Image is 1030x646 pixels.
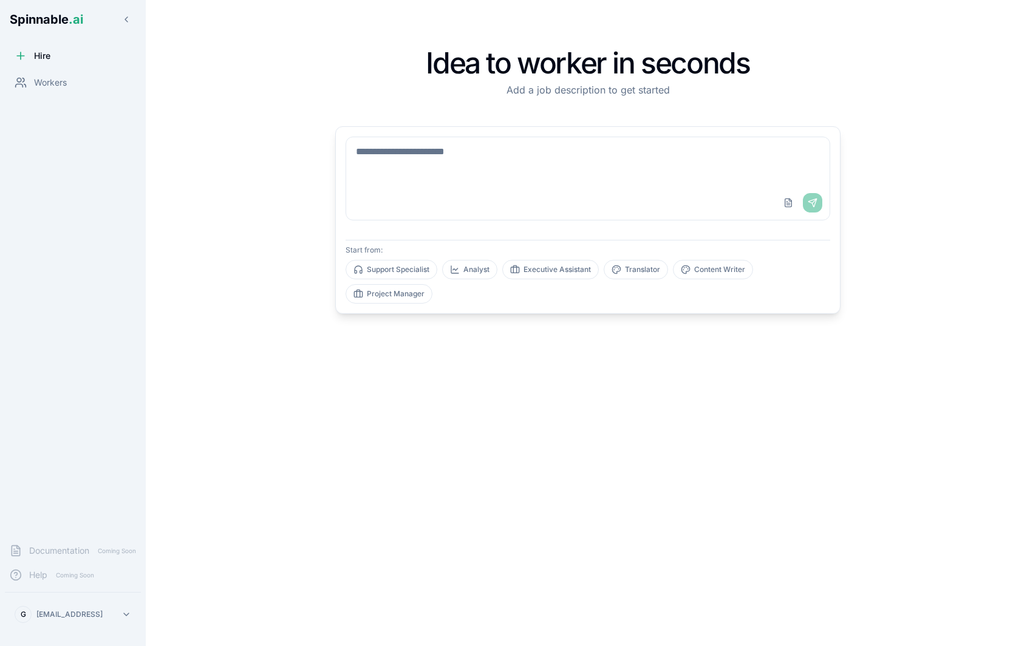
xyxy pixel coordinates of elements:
span: Coming Soon [94,545,140,557]
button: Translator [604,260,668,279]
p: Start from: [346,245,830,255]
span: Help [29,569,47,581]
span: Spinnable [10,12,83,27]
h1: Idea to worker in seconds [335,49,841,78]
span: Workers [34,76,67,89]
button: Project Manager [346,284,432,304]
button: G[EMAIL_ADDRESS] [10,602,136,627]
button: Analyst [442,260,497,279]
p: Add a job description to get started [335,83,841,97]
span: G [21,610,26,619]
span: .ai [69,12,83,27]
button: Content Writer [673,260,753,279]
p: [EMAIL_ADDRESS] [36,610,103,619]
span: Coming Soon [52,569,98,581]
span: Documentation [29,545,89,557]
button: Executive Assistant [502,260,599,279]
span: Hire [34,50,50,62]
button: Support Specialist [346,260,437,279]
